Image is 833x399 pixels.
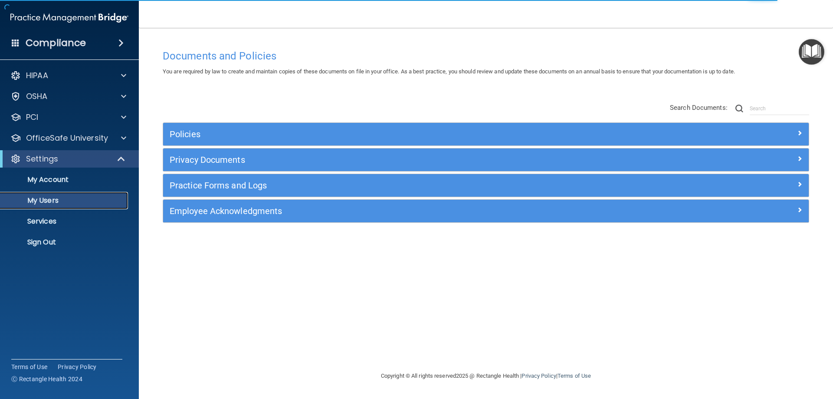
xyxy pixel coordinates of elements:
[26,37,86,49] h4: Compliance
[558,373,591,379] a: Terms of Use
[58,363,97,371] a: Privacy Policy
[26,70,48,81] p: HIPAA
[163,50,809,62] h4: Documents and Policies
[170,181,641,190] h5: Practice Forms and Logs
[10,112,126,122] a: PCI
[683,337,823,372] iframe: Drift Widget Chat Controller
[10,154,126,164] a: Settings
[11,363,47,371] a: Terms of Use
[26,91,48,102] p: OSHA
[26,154,58,164] p: Settings
[6,217,124,226] p: Services
[170,204,802,218] a: Employee Acknowledgments
[799,39,824,65] button: Open Resource Center
[170,206,641,216] h5: Employee Acknowledgments
[10,91,126,102] a: OSHA
[521,373,556,379] a: Privacy Policy
[735,105,743,112] img: ic-search.3b580494.png
[170,178,802,192] a: Practice Forms and Logs
[26,133,108,143] p: OfficeSafe University
[6,175,124,184] p: My Account
[170,127,802,141] a: Policies
[6,196,124,205] p: My Users
[10,70,126,81] a: HIPAA
[6,238,124,247] p: Sign Out
[328,362,644,390] div: Copyright © All rights reserved 2025 @ Rectangle Health | |
[170,155,641,165] h5: Privacy Documents
[750,102,809,115] input: Search
[163,68,735,75] span: You are required by law to create and maintain copies of these documents on file in your office. ...
[10,9,128,26] img: PMB logo
[11,375,82,383] span: Ⓒ Rectangle Health 2024
[170,129,641,139] h5: Policies
[26,112,38,122] p: PCI
[170,153,802,167] a: Privacy Documents
[10,133,126,143] a: OfficeSafe University
[670,104,728,112] span: Search Documents:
